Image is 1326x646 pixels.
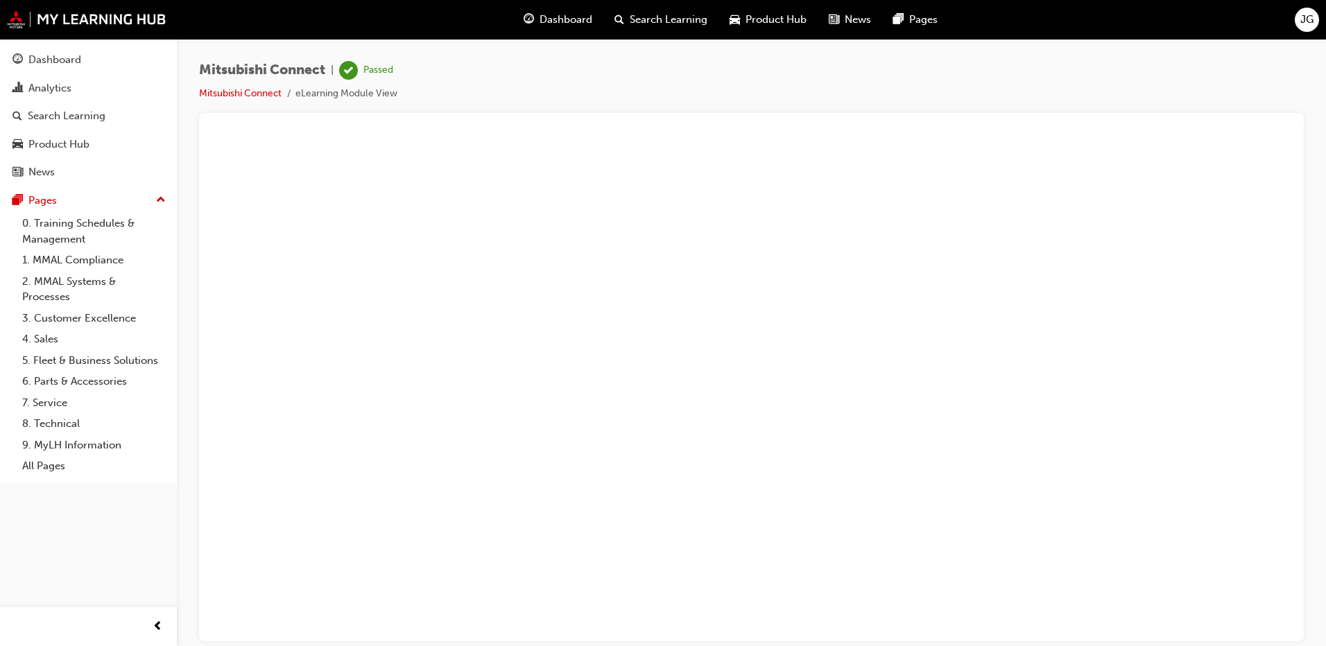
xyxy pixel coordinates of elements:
[6,188,171,213] button: Pages
[339,61,358,80] span: learningRecordVerb_PASS-icon
[12,54,23,67] span: guage-icon
[829,11,839,28] span: news-icon
[156,191,166,209] span: up-icon
[295,86,397,102] li: eLearning Module View
[12,139,23,151] span: car-icon
[17,350,171,372] a: 5. Fleet & Business Solutions
[882,6,949,34] a: pages-iconPages
[6,159,171,185] a: News
[28,137,89,152] div: Product Hub
[28,108,105,124] div: Search Learning
[17,250,171,271] a: 1. MMAL Compliance
[818,6,882,34] a: news-iconNews
[17,435,171,456] a: 9. MyLH Information
[540,12,592,28] span: Dashboard
[845,12,871,28] span: News
[199,87,282,99] a: Mitsubishi Connect
[6,44,171,188] button: DashboardAnalyticsSearch LearningProduct HubNews
[28,164,55,180] div: News
[6,47,171,73] a: Dashboard
[6,132,171,157] a: Product Hub
[153,618,163,636] span: prev-icon
[28,80,71,96] div: Analytics
[12,166,23,179] span: news-icon
[6,76,171,101] a: Analytics
[17,413,171,435] a: 8. Technical
[524,11,534,28] span: guage-icon
[718,6,818,34] a: car-iconProduct Hub
[331,62,334,78] span: |
[17,213,171,250] a: 0. Training Schedules & Management
[17,455,171,477] a: All Pages
[630,12,707,28] span: Search Learning
[17,392,171,414] a: 7. Service
[1300,12,1314,28] span: JG
[28,193,57,209] div: Pages
[614,11,624,28] span: search-icon
[17,329,171,350] a: 4. Sales
[17,271,171,308] a: 2. MMAL Systems & Processes
[893,11,904,28] span: pages-icon
[746,12,807,28] span: Product Hub
[7,10,166,28] img: mmal
[28,52,81,68] div: Dashboard
[6,103,171,129] a: Search Learning
[363,64,393,77] div: Passed
[513,6,603,34] a: guage-iconDashboard
[730,11,740,28] span: car-icon
[1295,8,1319,32] button: JG
[199,62,325,78] span: Mitsubishi Connect
[12,110,22,123] span: search-icon
[12,195,23,207] span: pages-icon
[17,371,171,392] a: 6. Parts & Accessories
[603,6,718,34] a: search-iconSearch Learning
[17,308,171,329] a: 3. Customer Excellence
[12,82,23,95] span: chart-icon
[909,12,938,28] span: Pages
